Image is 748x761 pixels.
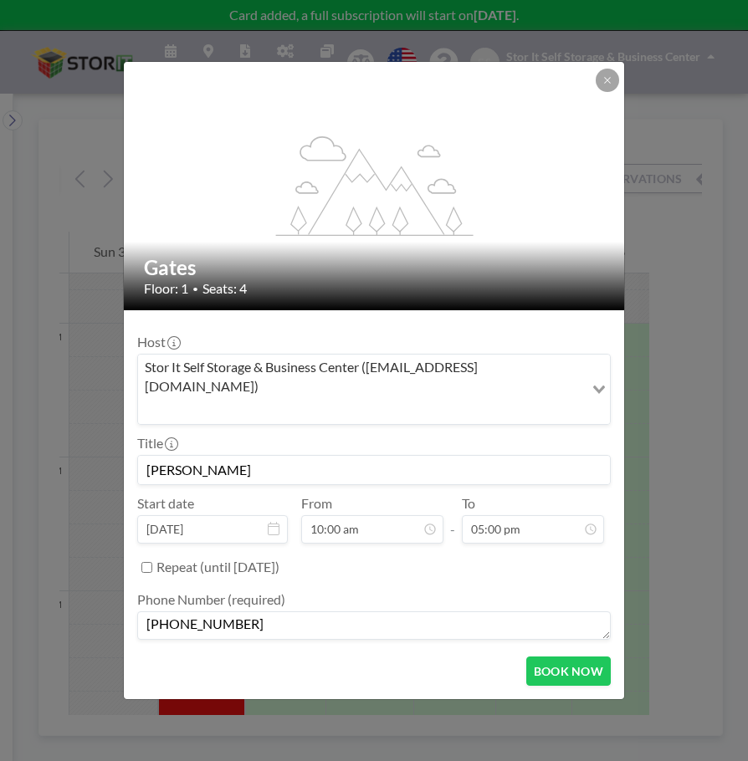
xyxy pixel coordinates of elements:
span: Floor: 1 [144,280,188,297]
span: - [450,501,455,538]
span: Seats: 4 [202,280,247,297]
button: BOOK NOW [526,656,611,686]
label: Start date [137,495,194,512]
h2: Gates [144,255,606,280]
label: Repeat (until [DATE]) [156,559,279,575]
input: Stor It Self Storage's reservation [138,456,610,484]
span: Stor It Self Storage & Business Center ([EMAIL_ADDRESS][DOMAIN_NAME]) [141,358,581,396]
g: flex-grow: 1.2; [276,135,474,235]
div: Search for option [138,355,610,424]
label: From [301,495,332,512]
label: Phone Number (required) [137,591,285,608]
label: Title [137,435,177,452]
input: Search for option [140,399,582,421]
span: • [192,283,198,295]
label: To [462,495,475,512]
label: Host [137,334,179,350]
